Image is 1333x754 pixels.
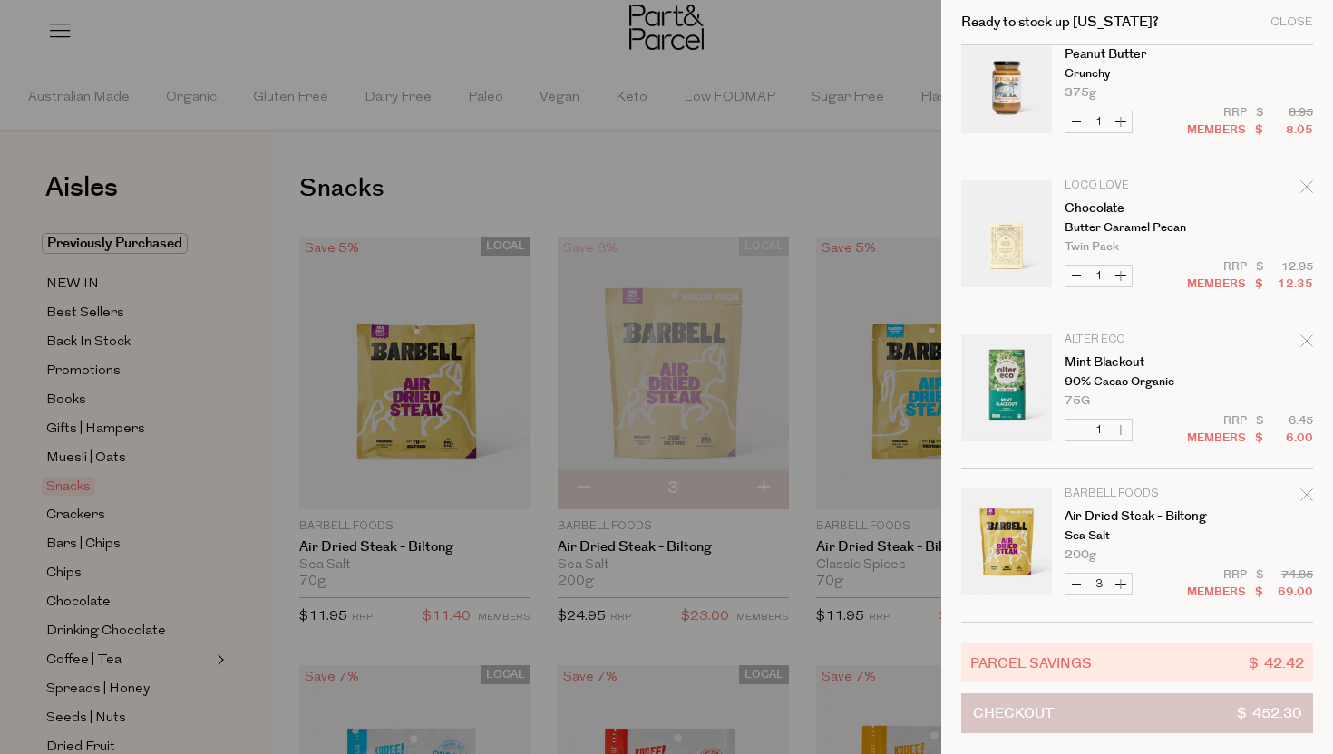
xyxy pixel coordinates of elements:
a: Peanut Butter [1065,48,1205,61]
span: 75G [1065,395,1090,407]
a: Air Dried Steak - Biltong [1065,510,1205,523]
div: Remove Mint Blackout [1300,332,1313,356]
h2: Ready to stock up [US_STATE]? [961,15,1159,29]
input: QTY Mint Blackout [1087,420,1110,440]
div: Close [1270,16,1313,28]
p: Alter Eco [1065,334,1205,345]
a: Chocolate [1065,202,1205,215]
p: Sea Salt [1065,530,1205,542]
button: Checkout$ 452.30 [961,693,1313,733]
input: QTY Air Dried Steak - Biltong [1087,574,1110,594]
span: 200g [1065,549,1096,561]
div: Remove Chocolate [1300,178,1313,202]
input: QTY Chocolate [1087,266,1110,286]
div: Remove Air Dried Steak - Biltong [1300,486,1313,510]
span: Twin Pack [1065,241,1119,253]
span: $ 452.30 [1237,694,1301,732]
p: Loco Love [1065,180,1205,191]
p: Crunchy [1065,68,1205,80]
input: QTY Peanut Butter [1087,111,1110,132]
span: 375g [1065,87,1096,99]
a: Mint Blackout [1065,356,1205,369]
p: Butter Caramel Pecan [1065,222,1205,234]
p: 90% Cacao Organic [1065,376,1205,388]
span: $ 42.42 [1249,652,1304,673]
span: Parcel Savings [970,652,1092,673]
p: Barbell Foods [1065,488,1205,499]
span: Checkout [973,694,1054,732]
